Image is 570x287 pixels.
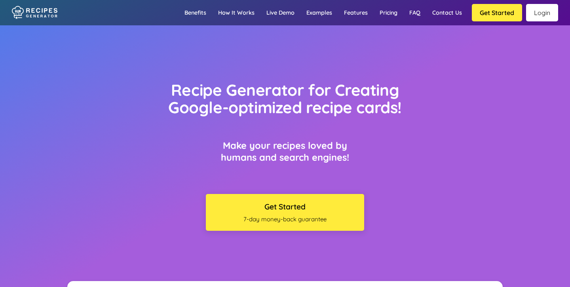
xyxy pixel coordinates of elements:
[426,1,468,24] a: Contact us
[526,4,558,21] a: Login
[206,194,364,231] button: Get Started7-day money-back guarantee
[212,1,260,24] a: How it works
[374,1,403,24] a: Pricing
[300,1,338,24] a: Examples
[210,215,360,223] span: 7-day money-back guarantee
[179,1,212,24] a: Benefits
[472,4,522,21] button: Get Started
[260,1,300,24] a: Live demo
[151,81,419,116] h1: Recipe Generator for Creating Google-optimized recipe cards!
[338,1,374,24] a: Features
[403,1,426,24] a: FAQ
[206,139,364,163] h3: Make your recipes loved by humans and search engines!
